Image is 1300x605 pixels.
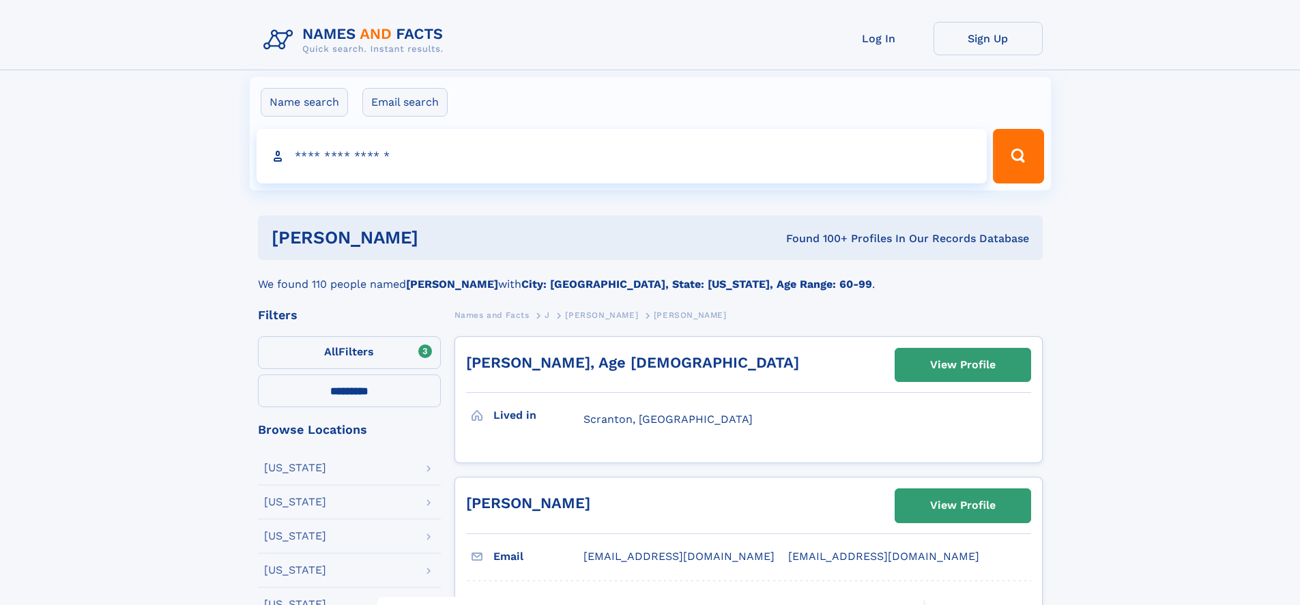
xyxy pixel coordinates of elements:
span: All [324,345,338,358]
div: [US_STATE] [264,497,326,507]
h3: Lived in [493,404,583,427]
button: Search Button [993,129,1043,183]
label: Name search [261,88,348,117]
span: [PERSON_NAME] [654,310,727,320]
a: [PERSON_NAME] [466,495,590,512]
h1: [PERSON_NAME] [272,229,603,246]
div: Browse Locations [258,424,441,436]
div: We found 110 people named with . [258,260,1043,293]
input: search input [257,129,987,183]
a: [PERSON_NAME], Age [DEMOGRAPHIC_DATA] [466,354,799,371]
a: View Profile [895,489,1030,522]
a: View Profile [895,349,1030,381]
span: J [545,310,550,320]
a: Sign Up [934,22,1043,55]
span: [PERSON_NAME] [565,310,638,320]
div: Found 100+ Profiles In Our Records Database [602,231,1029,246]
span: [EMAIL_ADDRESS][DOMAIN_NAME] [583,550,775,563]
div: View Profile [930,490,996,521]
div: Filters [258,309,441,321]
div: [US_STATE] [264,565,326,576]
span: [EMAIL_ADDRESS][DOMAIN_NAME] [788,550,979,563]
img: Logo Names and Facts [258,22,454,59]
label: Filters [258,336,441,369]
a: Log In [824,22,934,55]
a: J [545,306,550,323]
b: [PERSON_NAME] [406,278,498,291]
div: View Profile [930,349,996,381]
div: [US_STATE] [264,462,326,473]
a: [PERSON_NAME] [565,306,638,323]
span: Scranton, [GEOGRAPHIC_DATA] [583,413,753,426]
label: Email search [362,88,448,117]
div: [US_STATE] [264,531,326,542]
h3: Email [493,545,583,568]
a: Names and Facts [454,306,530,323]
b: City: [GEOGRAPHIC_DATA], State: [US_STATE], Age Range: 60-99 [521,278,872,291]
